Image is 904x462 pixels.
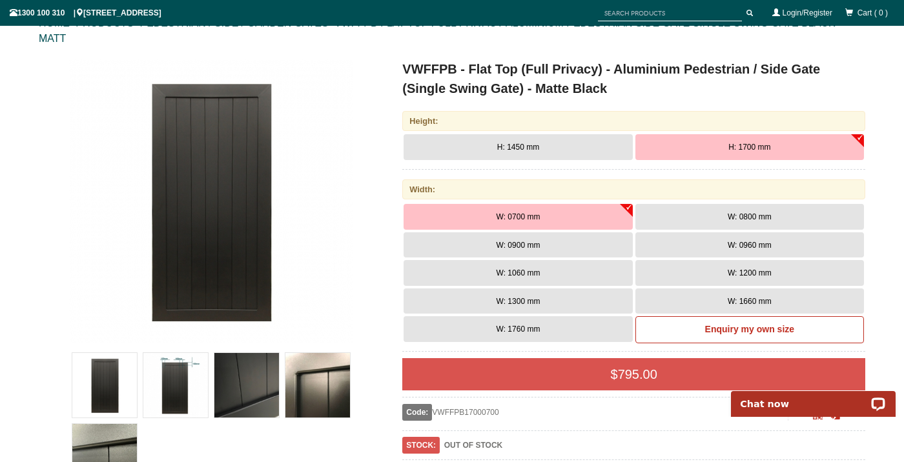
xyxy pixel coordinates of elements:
span: H: 1450 mm [497,143,539,152]
b: Enquiry my own size [705,324,794,334]
img: VWFFPB - Flat Top (Full Privacy) - Aluminium Pedestrian / Side Gate (Single Swing Gate) - Matte B... [143,353,208,417]
span: W: 0700 mm [497,212,540,221]
div: Height: [402,111,865,131]
button: W: 1660 mm [635,288,864,314]
a: Enquiry my own size [635,316,864,343]
div: $ [402,358,865,390]
span: 795.00 [618,367,657,381]
a: VWFFPB - Flat Top (Full Privacy) - Aluminium Pedestrian / Side Gate (Single Swing Gate) - Matte B... [40,59,382,343]
span: W: 1660 mm [728,297,772,306]
span: W: 0900 mm [497,241,540,250]
div: > > > [39,3,865,59]
button: W: 1200 mm [635,260,864,286]
button: W: 1300 mm [404,288,632,314]
button: W: 0900 mm [404,232,632,258]
span: W: 1760 mm [497,325,540,334]
span: W: 1200 mm [728,268,772,277]
span: W: 1300 mm [497,297,540,306]
button: W: 1060 mm [404,260,632,286]
button: W: 0700 mm [404,204,632,230]
div: VWFFPB17000700 [402,404,788,421]
button: W: 0800 mm [635,204,864,230]
iframe: LiveChat chat widget [723,376,904,417]
span: 1300 100 310 | [STREET_ADDRESS] [10,8,161,17]
button: H: 1700 mm [635,134,864,160]
img: VWFFPB - Flat Top (Full Privacy) - Aluminium Pedestrian / Side Gate (Single Swing Gate) - Matte B... [72,353,137,417]
a: Click to enlarge and scan to share. [813,412,823,421]
input: SEARCH PRODUCTS [598,5,742,21]
span: H: 1700 mm [728,143,770,152]
img: VWFFPB - Flat Top (Full Privacy) - Aluminium Pedestrian / Side Gate (Single Swing Gate) - Matte B... [214,353,279,417]
div: Width: [402,179,865,199]
span: W: 0960 mm [728,241,772,250]
span: W: 0800 mm [728,212,772,221]
button: W: 1760 mm [404,316,632,342]
b: OUT OF STOCK [444,441,502,450]
button: H: 1450 mm [404,134,632,160]
button: W: 0960 mm [635,232,864,258]
h1: VWFFPB - Flat Top (Full Privacy) - Aluminium Pedestrian / Side Gate (Single Swing Gate) - Matte B... [402,59,865,98]
span: Click to copy the URL [831,410,841,420]
span: STOCK: [402,437,440,454]
span: Cart ( 0 ) [858,8,888,17]
span: Code: [402,404,432,421]
img: VWFFPB - Flat Top (Full Privacy) - Aluminium Pedestrian / Side Gate (Single Swing Gate) - Matte B... [285,353,350,417]
a: Login/Register [783,8,832,17]
span: W: 1060 mm [497,268,540,277]
img: VWFFPB - Flat Top (Full Privacy) - Aluminium Pedestrian / Side Gate (Single Swing Gate) - Matte B... [69,59,353,343]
